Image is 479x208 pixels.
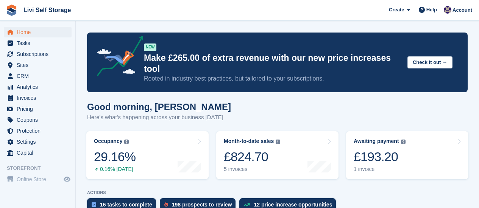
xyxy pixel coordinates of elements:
[144,43,156,51] div: NEW
[444,6,451,14] img: Jim
[354,166,406,172] div: 1 invoice
[4,38,72,48] a: menu
[4,174,72,185] a: menu
[87,190,468,195] p: ACTIONS
[86,131,209,179] a: Occupancy 29.16% 0.16% [DATE]
[17,82,62,92] span: Analytics
[407,56,452,69] button: Check it out →
[17,104,62,114] span: Pricing
[276,140,280,144] img: icon-info-grey-7440780725fd019a000dd9b08b2336e03edf1995a4989e88bcd33f0948082b44.svg
[17,147,62,158] span: Capital
[7,165,75,172] span: Storefront
[164,202,168,207] img: prospect-51fa495bee0391a8d652442698ab0144808aea92771e9ea1ae160a38d050c398.svg
[254,202,332,208] div: 12 price increase opportunities
[346,131,468,179] a: Awaiting payment £193.20 1 invoice
[17,38,62,48] span: Tasks
[87,102,231,112] h1: Good morning, [PERSON_NAME]
[4,49,72,59] a: menu
[4,137,72,147] a: menu
[144,75,401,83] p: Rooted in industry best practices, but tailored to your subscriptions.
[4,147,72,158] a: menu
[124,140,129,144] img: icon-info-grey-7440780725fd019a000dd9b08b2336e03edf1995a4989e88bcd33f0948082b44.svg
[401,140,406,144] img: icon-info-grey-7440780725fd019a000dd9b08b2336e03edf1995a4989e88bcd33f0948082b44.svg
[4,82,72,92] a: menu
[94,166,136,172] div: 0.16% [DATE]
[17,115,62,125] span: Coupons
[224,138,274,144] div: Month-to-date sales
[244,203,250,206] img: price_increase_opportunities-93ffe204e8149a01c8c9dc8f82e8f89637d9d84a8eef4429ea346261dce0b2c0.svg
[452,6,472,14] span: Account
[172,202,232,208] div: 198 prospects to review
[17,126,62,136] span: Protection
[62,175,72,184] a: Preview store
[90,36,144,79] img: price-adjustments-announcement-icon-8257ccfd72463d97f412b2fc003d46551f7dbcb40ab6d574587a9cd5c0d94...
[4,27,72,37] a: menu
[17,93,62,103] span: Invoices
[92,202,96,207] img: task-75834270c22a3079a89374b754ae025e5fb1db73e45f91037f5363f120a921f8.svg
[4,60,72,70] a: menu
[17,27,62,37] span: Home
[94,149,136,165] div: 29.16%
[4,93,72,103] a: menu
[389,6,404,14] span: Create
[4,115,72,125] a: menu
[4,126,72,136] a: menu
[17,60,62,70] span: Sites
[94,138,122,144] div: Occupancy
[224,149,280,165] div: £824.70
[17,174,62,185] span: Online Store
[224,166,280,172] div: 5 invoices
[4,104,72,114] a: menu
[426,6,437,14] span: Help
[6,5,17,16] img: stora-icon-8386f47178a22dfd0bd8f6a31ec36ba5ce8667c1dd55bd0f319d3a0aa187defe.svg
[100,202,152,208] div: 16 tasks to complete
[144,53,401,75] p: Make £265.00 of extra revenue with our new price increases tool
[17,137,62,147] span: Settings
[17,49,62,59] span: Subscriptions
[216,131,339,179] a: Month-to-date sales £824.70 5 invoices
[354,138,399,144] div: Awaiting payment
[354,149,406,165] div: £193.20
[17,71,62,81] span: CRM
[87,113,231,122] p: Here's what's happening across your business [DATE]
[20,4,74,16] a: Livi Self Storage
[4,71,72,81] a: menu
